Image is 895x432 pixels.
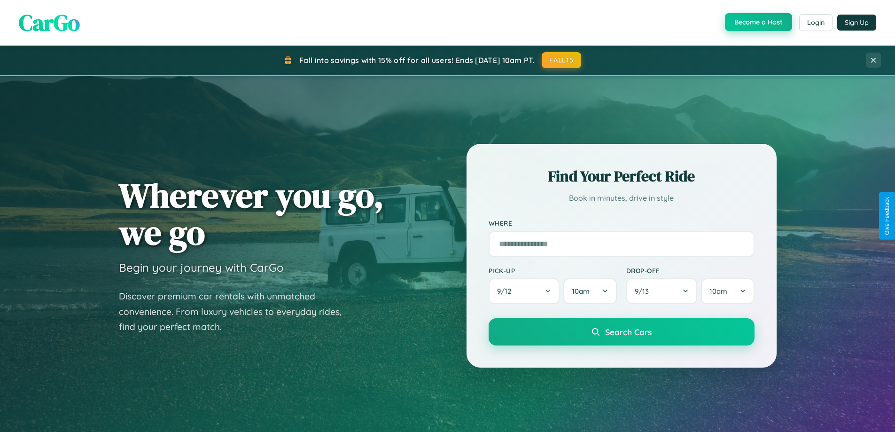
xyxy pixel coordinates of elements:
[497,287,516,296] span: 9 / 12
[799,14,833,31] button: Login
[709,287,727,296] span: 10am
[542,52,581,68] button: FALL15
[884,197,890,235] div: Give Feedback
[489,278,560,304] button: 9/12
[837,15,876,31] button: Sign Up
[605,327,652,337] span: Search Cars
[701,278,754,304] button: 10am
[489,318,755,346] button: Search Cars
[489,166,755,187] h2: Find Your Perfect Ride
[19,7,80,38] span: CarGo
[635,287,654,296] span: 9 / 13
[725,13,792,31] button: Become a Host
[572,287,590,296] span: 10am
[626,278,698,304] button: 9/13
[489,191,755,205] p: Book in minutes, drive in style
[626,267,755,275] label: Drop-off
[119,177,384,251] h1: Wherever you go, we go
[489,219,755,227] label: Where
[563,278,616,304] button: 10am
[299,55,535,65] span: Fall into savings with 15% off for all users! Ends [DATE] 10am PT.
[119,260,284,275] h3: Begin your journey with CarGo
[119,289,354,335] p: Discover premium car rentals with unmatched convenience. From luxury vehicles to everyday rides, ...
[489,267,617,275] label: Pick-up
